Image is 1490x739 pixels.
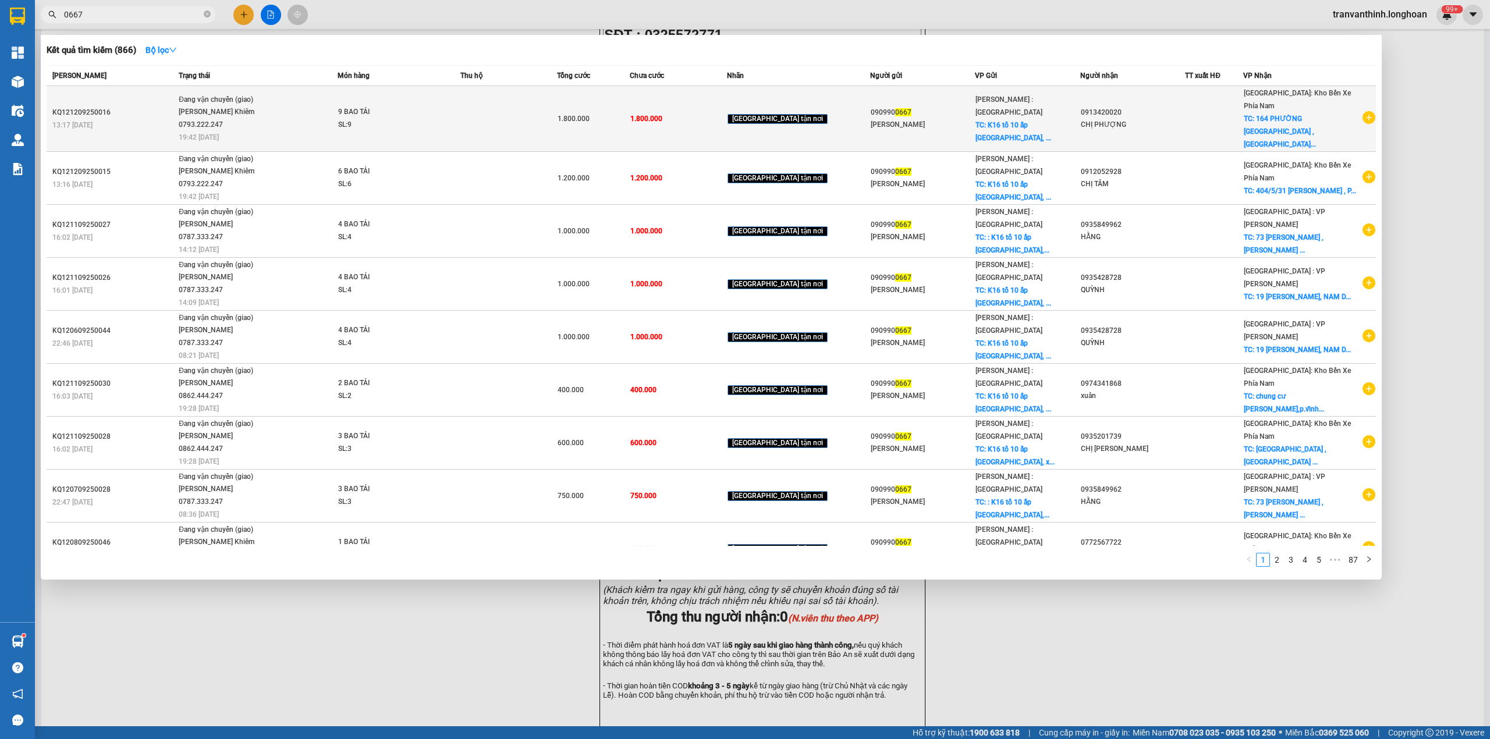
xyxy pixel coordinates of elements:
button: left [1242,553,1256,567]
span: [GEOGRAPHIC_DATA]: Kho Bến Xe Phía Nam [1244,161,1351,182]
div: KQ121109250028 [52,431,175,443]
span: [GEOGRAPHIC_DATA] tận nơi [728,279,828,290]
strong: Bộ lọc [146,45,177,55]
span: TC: K16 tổ 10 ấp [GEOGRAPHIC_DATA], x... [975,445,1055,466]
span: close-circle [204,10,211,17]
span: [GEOGRAPHIC_DATA] tận nơi [728,385,828,396]
span: TC: 404/5/31 [PERSON_NAME] , P... [1244,187,1356,195]
span: Người nhận [1080,72,1118,80]
div: 090990 [871,325,974,337]
span: 0667 [895,485,911,493]
span: [GEOGRAPHIC_DATA]: Kho Bến Xe Phía Nam [1244,367,1351,388]
span: question-circle [12,662,23,673]
span: [PERSON_NAME] : [GEOGRAPHIC_DATA] [975,208,1042,229]
div: [PERSON_NAME] [871,443,974,455]
li: Previous Page [1242,553,1256,567]
div: KQ120809250046 [52,537,175,549]
a: 87 [1345,553,1361,566]
div: QUỲNH [1081,284,1184,296]
span: plus-circle [1363,170,1375,183]
div: 090990 [871,272,974,284]
span: TC: 19 [PERSON_NAME], NAM D... [1244,293,1351,301]
span: 16:03 [DATE] [52,392,93,400]
span: 0667 [895,538,911,546]
div: Đang vận chuyển (giao) [179,524,266,537]
span: [GEOGRAPHIC_DATA] tận nơi [728,173,828,184]
span: 19:28 [DATE] [179,404,219,413]
div: HẰNG [1081,496,1184,508]
div: 0912052928 [1081,166,1184,178]
img: dashboard-icon [12,47,24,59]
span: TC: 164 PHƯỜNG [GEOGRAPHIC_DATA] , [GEOGRAPHIC_DATA]... [1244,115,1316,148]
span: plus-circle [1363,276,1375,289]
div: SL: 3 [338,496,425,509]
span: 400.000 [558,386,584,394]
span: 22:46 [DATE] [52,339,93,347]
span: TC: : K16 tổ 10 ấp [GEOGRAPHIC_DATA],... [975,233,1049,254]
img: solution-icon [12,163,24,175]
div: KQ120709250028 [52,484,175,496]
div: 090990 [871,166,974,178]
div: SL: 3 [338,443,425,456]
span: plus-circle [1363,541,1375,554]
div: 090990 [871,537,974,549]
span: 1.200.000 [558,174,590,182]
div: 3 BAO TẢI [338,430,425,443]
span: [GEOGRAPHIC_DATA] tận nơi [728,544,828,555]
div: [PERSON_NAME] Khiêm 0793.222.247 [179,106,266,131]
span: [PERSON_NAME] : [GEOGRAPHIC_DATA] [975,525,1042,546]
div: 090990 [871,378,974,390]
span: plus-circle [1363,488,1375,501]
div: Đang vận chuyển (giao) [179,418,266,431]
li: 87 [1344,553,1362,567]
span: VP Nhận [1243,72,1272,80]
div: SL: 4 [338,231,425,244]
div: [PERSON_NAME] 0787.333.247 [179,324,266,349]
img: warehouse-icon [12,105,24,117]
img: logo-vxr [10,8,25,25]
span: Món hàng [338,72,370,80]
button: Bộ lọcdown [136,41,186,59]
span: [GEOGRAPHIC_DATA] tận nơi [728,438,828,449]
a: 3 [1285,553,1297,566]
div: Đang vận chuyển (giao) [179,259,266,272]
span: [PERSON_NAME] : [GEOGRAPHIC_DATA] [975,314,1042,335]
span: 1.000.000 [558,333,590,341]
a: 5 [1312,553,1325,566]
span: Trạng thái [179,72,210,80]
div: [PERSON_NAME] [871,496,974,508]
span: plus-circle [1363,382,1375,395]
span: Nhãn [727,72,744,80]
div: KQ121109250027 [52,219,175,231]
div: 4 BAO TẢI [338,324,425,337]
span: TC: K16 tổ 10 ấp [GEOGRAPHIC_DATA], ... [975,286,1051,307]
div: Đang vận chuyển (giao) [179,206,266,219]
span: plus-circle [1363,223,1375,236]
span: 750.000 [558,492,584,500]
sup: 1 [22,634,26,637]
span: TT xuất HĐ [1185,72,1221,80]
span: [GEOGRAPHIC_DATA] : VP [PERSON_NAME] [1244,208,1325,229]
span: Chưa cước [630,72,664,80]
span: TC: 19 [PERSON_NAME], NAM D... [1244,346,1351,354]
div: Đang vận chuyển (giao) [179,312,266,325]
span: left [1246,556,1253,563]
span: search [48,10,56,19]
span: down [169,46,177,54]
div: 090990 [871,484,974,496]
span: TC: chung cư [PERSON_NAME],p.vĩnh... [1244,392,1324,413]
span: 19:28 [DATE] [179,457,219,466]
span: close-circle [204,9,211,20]
span: 1.000.000 [558,280,590,288]
span: TC: K16 tổ 10 ấp [GEOGRAPHIC_DATA], ... [975,392,1051,413]
span: [PERSON_NAME] : [GEOGRAPHIC_DATA] [975,472,1042,493]
span: right [1365,556,1372,563]
input: Tìm tên, số ĐT hoặc mã đơn [64,8,201,21]
span: 400.000 [630,386,657,394]
span: 0667 [895,168,911,176]
div: 0935201739 [1081,431,1184,443]
div: SL: 9 [338,119,425,132]
h3: Kết quả tìm kiếm ( 866 ) [47,44,136,56]
span: 750.000 [630,492,657,500]
div: 3 BAO TẢI [338,483,425,496]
